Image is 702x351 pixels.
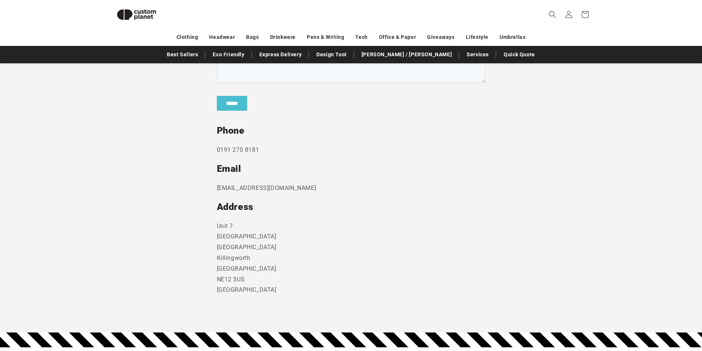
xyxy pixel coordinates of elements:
[217,145,486,156] p: 0191 270 8181
[379,31,416,44] a: Office & Paper
[358,48,456,61] a: [PERSON_NAME] / [PERSON_NAME]
[270,31,296,44] a: Drinkware
[463,48,493,61] a: Services
[209,31,235,44] a: Headwear
[209,48,248,61] a: Eco Friendly
[313,48,350,61] a: Design Tool
[217,183,486,194] p: [EMAIL_ADDRESS][DOMAIN_NAME]
[111,3,162,26] img: Custom Planet
[163,48,202,61] a: Best Sellers
[427,31,454,44] a: Giveaways
[466,31,488,44] a: Lifestyle
[256,48,306,61] a: Express Delivery
[307,31,344,44] a: Pens & Writing
[177,31,198,44] a: Clothing
[217,125,486,137] h2: Phone
[500,31,525,44] a: Umbrellas
[217,163,486,175] h2: Email
[246,31,259,44] a: Bags
[355,31,367,44] a: Tech
[500,48,539,61] a: Quick Quote
[217,201,486,213] h2: Address
[544,6,561,23] summary: Search
[575,271,702,351] iframe: Chat Widget
[217,221,486,296] p: Unit 7 [GEOGRAPHIC_DATA] [GEOGRAPHIC_DATA] Killingworth [GEOGRAPHIC_DATA] NE12 5US [GEOGRAPHIC_DATA]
